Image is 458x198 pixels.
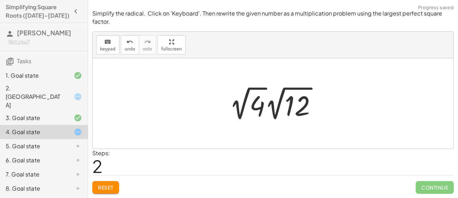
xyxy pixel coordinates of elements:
i: Task finished and correct. [74,114,82,122]
span: 2 [92,155,103,177]
label: Steps: [92,149,110,157]
div: 6. Goal state [6,156,62,164]
span: redo [143,47,152,52]
button: redoredo [139,35,156,54]
div: 2. [GEOGRAPHIC_DATA] [6,84,62,109]
div: 1. Goal state [6,71,62,80]
button: undoundo [121,35,139,54]
p: Simplify the radical. Click on 'Keyboard'. Then rewrite the given number as a multiplication prob... [92,10,454,25]
i: Task started. [74,128,82,136]
button: Reset [92,181,119,194]
div: 7. Goal state [6,170,62,179]
span: [PERSON_NAME] [17,29,71,37]
h4: Simplifying Square Roots ([DATE]-[DATE]) [6,3,69,20]
span: Tasks [17,57,31,65]
div: Not you? [8,38,82,45]
i: Task not started. [74,170,82,179]
i: Task started. [74,92,82,101]
i: redo [144,38,151,46]
span: Reset [98,184,113,191]
span: fullscreen [161,47,182,52]
span: keypad [100,47,116,52]
i: Task not started. [74,156,82,164]
span: undo [125,47,135,52]
div: 4. Goal state [6,128,62,136]
i: Task finished and correct. [74,71,82,80]
i: keyboard [104,38,111,46]
button: keyboardkeypad [96,35,119,54]
div: 5. Goal state [6,142,62,150]
i: undo [126,38,133,46]
i: Task not started. [74,184,82,193]
div: 8. Goal state [6,184,62,193]
span: Progress saved [418,4,454,11]
div: 3. Goal state [6,114,62,122]
button: fullscreen [157,35,186,54]
i: Task not started. [74,142,82,150]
